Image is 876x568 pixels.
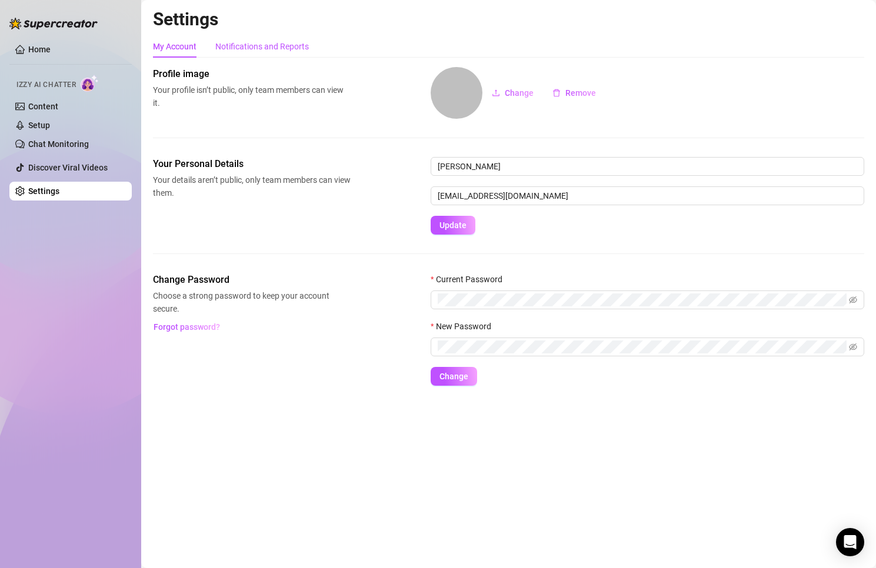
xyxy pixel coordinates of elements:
[438,340,847,353] input: New Password
[438,293,847,306] input: Current Password
[153,273,351,287] span: Change Password
[153,83,351,109] span: Your profile isn’t public, only team members can view it.
[28,163,108,172] a: Discover Viral Videos
[431,216,475,235] button: Update
[28,45,51,54] a: Home
[431,273,510,286] label: Current Password
[431,320,499,333] label: New Password
[28,121,50,130] a: Setup
[153,289,351,315] span: Choose a strong password to keep your account secure.
[153,173,351,199] span: Your details aren’t public, only team members can view them.
[153,8,864,31] h2: Settings
[492,89,500,97] span: upload
[9,18,98,29] img: logo-BBDzfeDw.svg
[439,372,468,381] span: Change
[81,75,99,92] img: AI Chatter
[565,88,596,98] span: Remove
[849,343,857,351] span: eye-invisible
[28,186,59,196] a: Settings
[552,89,561,97] span: delete
[836,528,864,556] div: Open Intercom Messenger
[153,40,196,53] div: My Account
[431,157,864,176] input: Enter name
[543,83,605,102] button: Remove
[849,296,857,304] span: eye-invisible
[16,79,76,91] span: Izzy AI Chatter
[28,139,89,149] a: Chat Monitoring
[439,220,467,230] span: Update
[215,40,309,53] div: Notifications and Reports
[28,102,58,111] a: Content
[482,83,543,102] button: Change
[431,186,864,205] input: Enter new email
[154,322,220,332] span: Forgot password?
[431,367,477,386] button: Change
[153,67,351,81] span: Profile image
[153,157,351,171] span: Your Personal Details
[153,318,220,336] button: Forgot password?
[505,88,534,98] span: Change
